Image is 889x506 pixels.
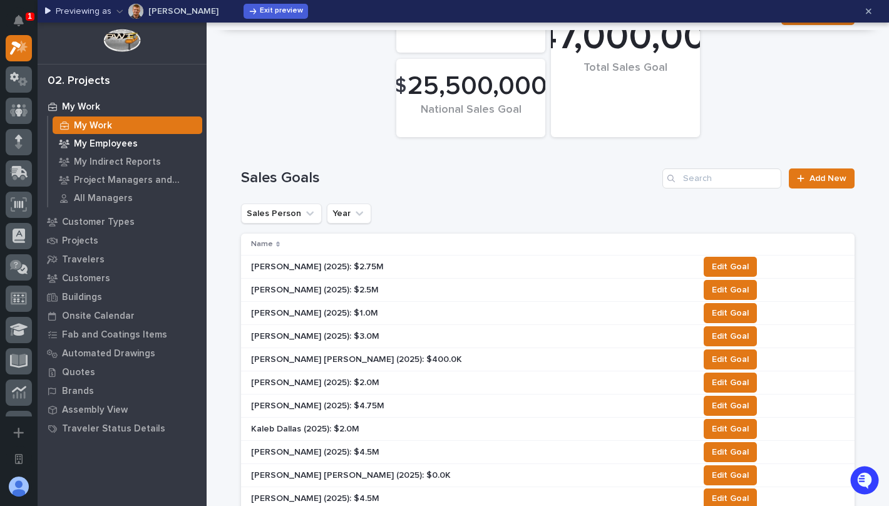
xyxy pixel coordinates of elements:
span: Edit Goal [712,329,749,344]
div: Start new chat [43,139,205,152]
a: My Indirect Reports [48,153,207,170]
button: Tyler Hartsough[PERSON_NAME] [116,1,218,21]
span: Add New [809,174,846,183]
button: Edit Goal [704,396,757,416]
p: How can we help? [13,70,228,90]
a: Brands [38,381,207,400]
span: Edit Goal [712,491,749,506]
p: 1 [28,12,32,21]
a: Fab and Coatings Items [38,325,207,344]
a: Powered byPylon [88,231,152,241]
img: Tyler Hartsough [128,4,143,19]
p: Name [251,237,273,251]
button: Edit Goal [704,373,757,393]
a: Quotes [38,363,207,381]
button: users-avatar [6,473,32,500]
a: Buildings [38,287,207,306]
p: [PERSON_NAME] (2025): $3.0M [251,329,382,342]
a: 📖Help Docs [8,196,73,219]
p: [PERSON_NAME] [148,7,218,16]
input: Clear [33,100,207,113]
a: Traveler Status Details [38,419,207,438]
button: Notifications [6,8,32,34]
p: Brands [62,386,94,397]
p: Project Managers and Engineers [74,175,197,186]
a: My Employees [48,135,207,152]
p: Previewing as [56,6,111,17]
button: Edit Goal [704,349,757,369]
p: [PERSON_NAME] (2025): $4.5M [251,491,382,504]
p: Welcome 👋 [13,49,228,70]
tr: Kaleb Dallas (2025): $2.0MKaleb Dallas (2025): $2.0M Edit Goal [241,418,855,441]
span: Edit Goal [712,421,749,436]
span: Edit Goal [712,259,749,274]
p: My Work [74,120,112,132]
p: [PERSON_NAME] (2025): $4.5M [251,445,382,458]
button: Add a new app... [6,420,32,446]
button: Edit Goal [704,303,757,323]
tr: [PERSON_NAME] (2025): $4.5M[PERSON_NAME] (2025): $4.5M Edit Goal [241,441,855,464]
tr: [PERSON_NAME] (2025): $2.5M[PERSON_NAME] (2025): $2.5M Edit Goal [241,279,855,302]
div: We're offline, we will be back soon! [43,152,175,162]
p: [PERSON_NAME] (2025): $1.0M [251,306,381,319]
button: Edit Goal [704,465,757,485]
span: $ [394,75,406,98]
img: Workspace Logo [103,29,140,52]
button: Year [327,204,371,224]
div: Total Sales Goal [572,61,679,101]
p: Kaleb Dallas (2025): $2.0M [251,421,362,435]
tr: [PERSON_NAME] (2025): $2.0M[PERSON_NAME] (2025): $2.0M Edit Goal [241,371,855,395]
p: [PERSON_NAME] (2025): $2.5M [251,282,381,296]
a: Assembly View [38,400,207,419]
p: My Work [62,101,100,113]
button: Edit Goal [704,280,757,300]
p: Customers [62,273,110,284]
span: Edit Goal [712,375,749,390]
p: Buildings [62,292,102,303]
button: Exit preview [244,4,308,19]
button: Open workspace settings [6,446,32,472]
button: Sales Person [241,204,322,224]
div: Notifications1 [16,15,32,35]
p: Quotes [62,367,95,378]
tr: [PERSON_NAME] (2025): $2.75M[PERSON_NAME] (2025): $2.75M Edit Goal [241,256,855,279]
tr: [PERSON_NAME] [PERSON_NAME] (2025): $400.0K[PERSON_NAME] [PERSON_NAME] (2025): $400.0K Edit Goal [241,348,855,371]
a: Add New [789,168,855,188]
tr: [PERSON_NAME] (2025): $3.0M[PERSON_NAME] (2025): $3.0M Edit Goal [241,325,855,348]
a: My Work [38,97,207,116]
button: Edit Goal [704,257,757,277]
iframe: Open customer support [849,465,883,498]
p: [PERSON_NAME] [PERSON_NAME] (2025): $400.0K [251,352,465,365]
img: Stacker [13,12,38,37]
span: Edit Goal [712,306,749,321]
p: Traveler Status Details [62,423,165,435]
span: Help Docs [25,201,68,214]
p: Assembly View [62,405,128,416]
p: Onsite Calendar [62,311,135,322]
span: 47,000,000 [535,15,729,60]
h1: Sales Goals [241,169,657,187]
tr: [PERSON_NAME] (2025): $1.0M[PERSON_NAME] (2025): $1.0M Edit Goal [241,302,855,325]
a: Customer Types [38,212,207,231]
p: [PERSON_NAME] [PERSON_NAME] (2025): $0.0K [251,468,453,481]
p: My Indirect Reports [74,157,161,168]
span: Edit Goal [712,398,749,413]
tr: [PERSON_NAME] (2025): $4.75M[PERSON_NAME] (2025): $4.75M Edit Goal [241,395,855,418]
button: Edit Goal [704,442,757,462]
span: 25,500,000 [408,71,547,102]
a: Onsite Calendar [38,306,207,325]
input: Search [662,168,781,188]
span: Exit preview [260,6,303,16]
span: Edit Goal [712,468,749,483]
span: Edit Goal [712,445,749,460]
p: Automated Drawings [62,348,155,359]
a: Automated Drawings [38,344,207,363]
button: Edit Goal [704,326,757,346]
button: Edit Goal [704,419,757,439]
a: My Work [48,116,207,134]
a: Project Managers and Engineers [48,171,207,188]
p: My Employees [74,138,138,150]
span: Pylon [125,232,152,241]
a: Customers [38,269,207,287]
